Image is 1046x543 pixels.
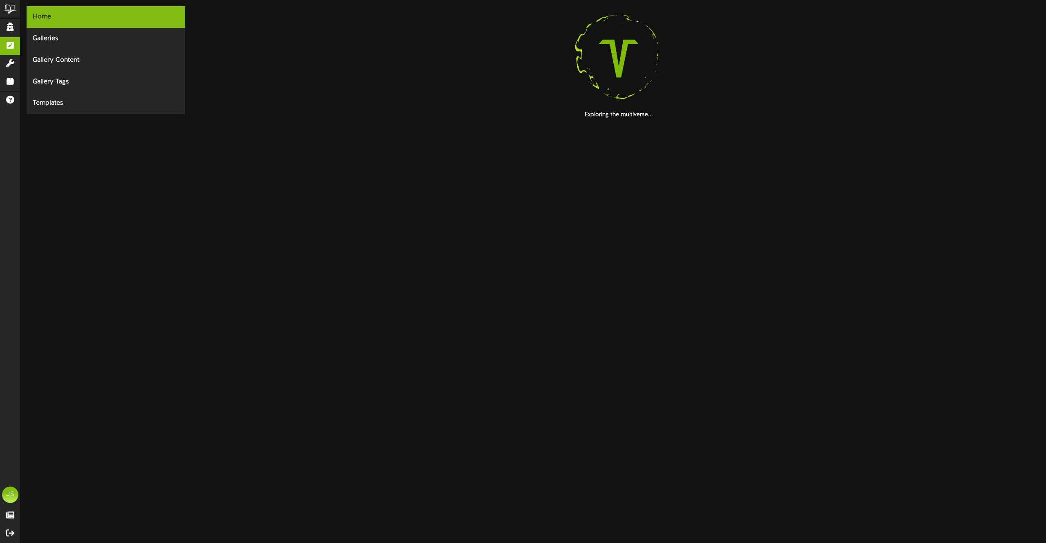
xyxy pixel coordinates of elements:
[27,49,185,71] div: Gallery Content
[585,112,653,118] strong: Exploring the multiverse...
[27,28,185,49] div: Galleries
[2,487,18,503] div: JS
[27,71,185,93] div: Gallery Tags
[566,6,671,111] img: loading-spinner-3.png
[27,92,185,114] div: Templates
[27,6,185,28] div: Home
